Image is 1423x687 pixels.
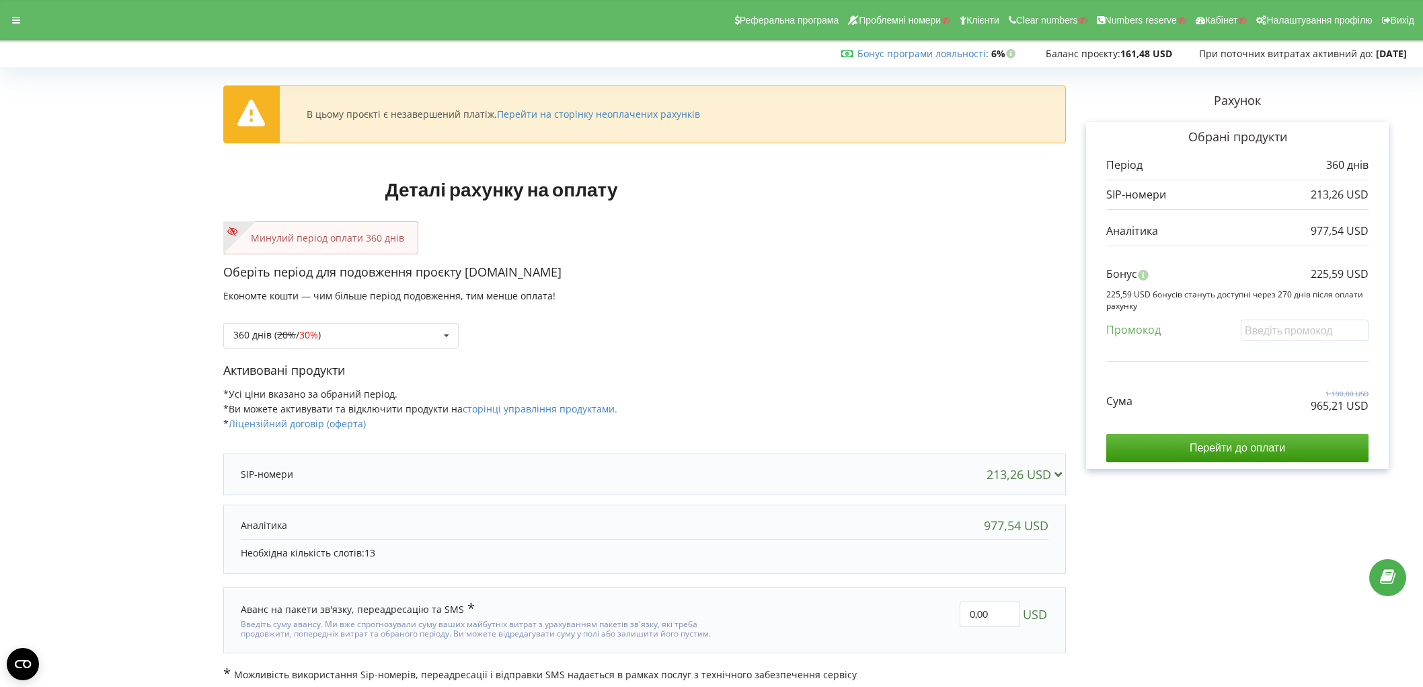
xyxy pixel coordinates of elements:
[1326,157,1369,173] p: 360 днів
[1311,389,1369,398] p: 1 190,80 USD
[223,402,617,415] span: *Ви можете активувати та відключити продукти на
[966,15,999,26] span: Клієнти
[1311,187,1369,203] p: 213,26 USD
[1106,266,1137,282] p: Бонус
[991,47,1019,60] strong: 6%
[223,388,397,400] span: *Усі ціни вказано за обраний період.
[1311,266,1369,282] p: 225,59 USD
[1106,434,1369,462] input: Перейти до оплати
[229,417,366,430] a: Ліцензійний договір (оферта)
[1106,157,1143,173] p: Період
[241,519,287,532] p: Аналітика
[1066,92,1409,110] p: Рахунок
[1106,223,1158,239] p: Аналітика
[1266,15,1372,26] span: Налаштування профілю
[857,47,989,60] span: :
[277,328,296,341] s: 20%
[1241,320,1369,340] input: Введіть промокод
[1106,129,1369,146] p: Обрані продукти
[1311,223,1369,239] p: 977,54 USD
[241,602,475,616] div: Аванс на пакети зв'язку, переадресацію та SMS
[740,15,839,26] span: Реферальна програма
[1311,398,1369,414] p: 965,21 USD
[223,667,1066,682] p: Можливість використання Sip-номерів, переадресації і відправки SMS надається в рамках послуг з те...
[857,47,986,60] a: Бонус програми лояльності
[241,546,1048,560] p: Необхідна кількість слотів:
[1120,47,1172,60] strong: 161,48 USD
[1376,47,1407,60] strong: [DATE]
[1106,322,1161,338] p: Промокод
[364,546,375,559] span: 13
[1106,289,1369,312] p: 225,59 USD бонусів стануть доступні через 270 днів після оплати рахунку
[237,231,404,245] p: Минулий період оплати 360 днів
[1046,47,1120,60] span: Баланс проєкту:
[1205,15,1238,26] span: Кабінет
[223,157,779,221] h1: Деталі рахунку на оплату
[1023,602,1047,627] span: USD
[1016,15,1078,26] span: Clear numbers
[1105,15,1177,26] span: Numbers reserve
[307,108,700,120] div: В цьому проєкті є незавершений платіж.
[241,468,293,481] p: SIP-номери
[299,328,318,341] span: 30%
[233,330,321,340] div: 360 днів ( / )
[223,264,1066,281] p: Оберіть період для подовження проєкту [DOMAIN_NAME]
[7,648,39,680] button: Open CMP widget
[1391,15,1414,26] span: Вихід
[223,289,555,302] span: Економте кошти — чим більше період подовження, тим менше оплата!
[859,15,941,26] span: Проблемні номери
[1106,187,1166,203] p: SIP-номери
[1106,394,1132,409] p: Сума
[463,402,617,415] a: сторінці управління продуктами.
[987,468,1068,481] div: 213,26 USD
[497,108,700,120] a: Перейти на сторінку неоплачених рахунків
[1199,47,1373,60] span: При поточних витратах активний до:
[984,519,1048,532] div: 977,54 USD
[241,616,738,639] div: Введіть суму авансу. Ми вже спрогнозували суму ваших майбутніх витрат з урахуванням пакетів зв'яз...
[223,362,1066,379] p: Активовані продукти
